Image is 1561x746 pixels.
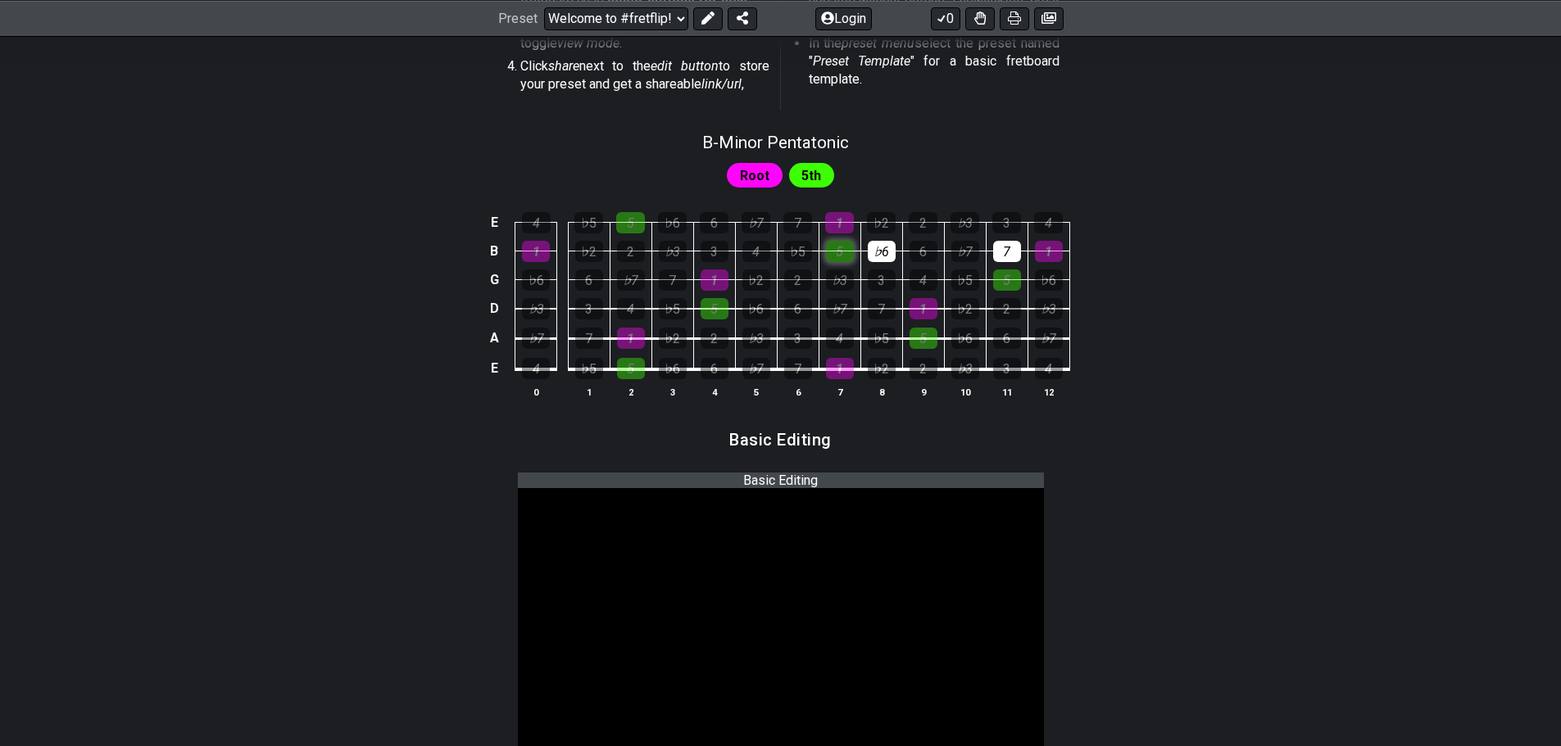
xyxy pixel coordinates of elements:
[740,164,769,188] span: First enable full edit mode to edit
[784,269,812,291] div: 2
[910,358,937,379] div: 2
[931,7,960,29] button: 0
[659,241,687,262] div: ♭3
[819,383,860,400] th: 7
[693,7,723,29] button: Edit Preset
[729,431,832,449] h3: Basic Editing
[1035,241,1063,262] div: 1
[801,164,821,188] span: First enable full edit mode to edit
[951,212,979,233] div: ♭3
[616,212,645,233] div: 5
[784,328,812,349] div: 3
[868,269,896,291] div: 3
[784,358,812,379] div: 7
[484,265,504,294] td: G
[868,358,896,379] div: ♭2
[825,212,854,233] div: 1
[993,298,1021,319] div: 2
[944,383,986,400] th: 10
[1035,328,1063,349] div: ♭7
[659,328,687,349] div: ♭2
[522,241,550,262] div: 1
[575,328,603,349] div: 7
[868,328,896,349] div: ♭5
[910,269,937,291] div: 4
[993,241,1021,262] div: 7
[617,328,645,349] div: 1
[993,328,1021,349] div: 6
[809,34,1060,89] p: In the select the preset named " " for a basic fretboard template.
[548,58,579,74] em: share
[522,298,550,319] div: ♭3
[702,133,849,152] span: B - Minor Pentatonic
[651,58,719,74] em: edit button
[813,53,910,69] em: Preset Template
[965,7,995,29] button: Toggle Dexterity for all fretkits
[1035,358,1063,379] div: 4
[700,212,728,233] div: 6
[522,358,550,379] div: 4
[742,298,770,319] div: ♭6
[693,383,735,400] th: 4
[520,57,769,94] p: Click next to the to store your preset and get a shareable ,
[575,241,603,262] div: ♭2
[910,328,937,349] div: 5
[484,209,504,237] td: E
[993,269,1021,291] div: 5
[701,328,728,349] div: 2
[617,358,645,379] div: 5
[658,212,687,233] div: ♭6
[617,298,645,319] div: 4
[522,328,550,349] div: ♭7
[826,269,854,291] div: ♭3
[826,328,854,349] div: 4
[498,11,538,26] span: Preset
[993,358,1021,379] div: 3
[815,7,872,29] button: Login
[701,298,728,319] div: 5
[518,472,1044,488] div: Basic Editing
[1000,7,1029,29] button: Print
[860,383,902,400] th: 8
[951,358,979,379] div: ♭3
[574,212,603,233] div: ♭5
[1028,383,1069,400] th: 12
[992,212,1021,233] div: 3
[868,241,896,262] div: ♭6
[735,383,777,400] th: 5
[910,298,937,319] div: 1
[742,241,770,262] div: 4
[659,269,687,291] div: 7
[909,212,937,233] div: 2
[659,298,687,319] div: ♭5
[868,298,896,319] div: 7
[484,294,504,323] td: D
[1034,7,1064,29] button: Create image
[557,35,619,51] em: view mode
[659,358,687,379] div: ♭6
[742,328,770,349] div: ♭3
[742,212,770,233] div: ♭7
[522,212,551,233] div: 4
[568,383,610,400] th: 1
[1035,298,1063,319] div: ♭3
[742,358,770,379] div: ♭7
[784,241,812,262] div: ♭5
[701,241,728,262] div: 3
[910,241,937,262] div: 6
[742,269,770,291] div: ♭2
[728,7,757,29] button: Share Preset
[701,269,728,291] div: 1
[951,298,979,319] div: ♭2
[701,76,742,92] em: link/url
[902,383,944,400] th: 9
[1034,212,1063,233] div: 4
[522,269,550,291] div: ♭6
[783,212,812,233] div: 7
[1035,269,1063,291] div: ♭6
[617,241,645,262] div: 2
[575,269,603,291] div: 6
[575,358,603,379] div: ♭5
[951,328,979,349] div: ♭6
[826,298,854,319] div: ♭7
